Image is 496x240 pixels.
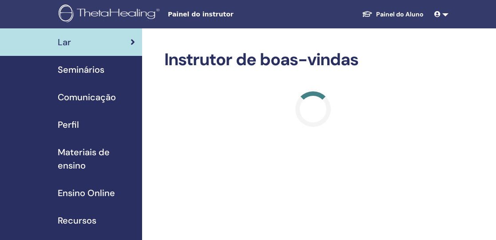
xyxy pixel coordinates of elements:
a: Painel do Aluno [355,6,431,23]
img: graduation-cap-white.svg [362,10,373,18]
span: Lar [58,35,71,49]
span: Perfil [58,118,79,131]
span: Materiais de ensino [58,146,135,172]
span: Ensino Online [58,186,115,200]
span: Comunicação [58,90,116,104]
span: Recursos [58,214,96,227]
span: Seminários [58,63,104,76]
img: logo.png [59,4,163,24]
span: Painel do instrutor [168,10,301,19]
h2: Instrutor de boas-vindas [164,50,462,70]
